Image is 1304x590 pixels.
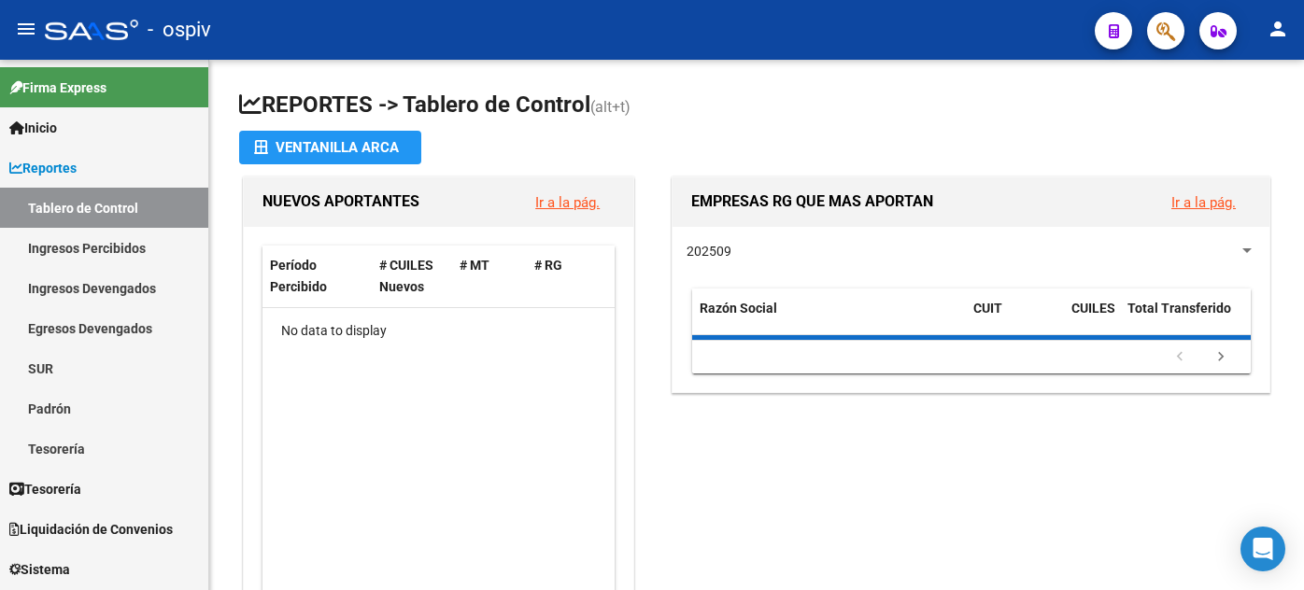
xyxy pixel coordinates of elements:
[9,479,81,499] span: Tesorería
[270,258,327,294] span: Período Percibido
[520,185,615,219] button: Ir a la pág.
[452,246,527,307] datatable-header-cell: # MT
[534,258,562,273] span: # RG
[1064,288,1120,350] datatable-header-cell: CUILES
[1203,347,1239,368] a: go to next page
[687,244,731,259] span: 202509
[372,246,453,307] datatable-header-cell: # CUILES Nuevos
[239,131,421,164] button: Ventanilla ARCA
[9,158,77,178] span: Reportes
[966,288,1064,350] datatable-header-cell: CUIT
[590,98,631,116] span: (alt+t)
[262,246,372,307] datatable-header-cell: Período Percibido
[460,258,489,273] span: # MT
[9,77,106,98] span: Firma Express
[239,90,1274,122] h1: REPORTES -> Tablero de Control
[535,194,600,211] a: Ir a la pág.
[973,301,1002,316] span: CUIT
[700,301,777,316] span: Razón Social
[1240,527,1285,571] div: Open Intercom Messenger
[527,246,602,307] datatable-header-cell: # RG
[1267,18,1289,40] mat-icon: person
[15,18,37,40] mat-icon: menu
[254,131,406,164] div: Ventanilla ARCA
[148,9,211,50] span: - ospiv
[1171,194,1236,211] a: Ir a la pág.
[9,559,70,580] span: Sistema
[262,192,419,210] span: NUEVOS APORTANTES
[1162,347,1198,368] a: go to previous page
[9,118,57,138] span: Inicio
[379,258,433,294] span: # CUILES Nuevos
[1071,301,1115,316] span: CUILES
[262,308,615,355] div: No data to display
[1127,301,1231,316] span: Total Transferido
[1120,288,1251,350] datatable-header-cell: Total Transferido
[691,192,933,210] span: EMPRESAS RG QUE MAS APORTAN
[1156,185,1251,219] button: Ir a la pág.
[692,288,966,350] datatable-header-cell: Razón Social
[9,519,173,540] span: Liquidación de Convenios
